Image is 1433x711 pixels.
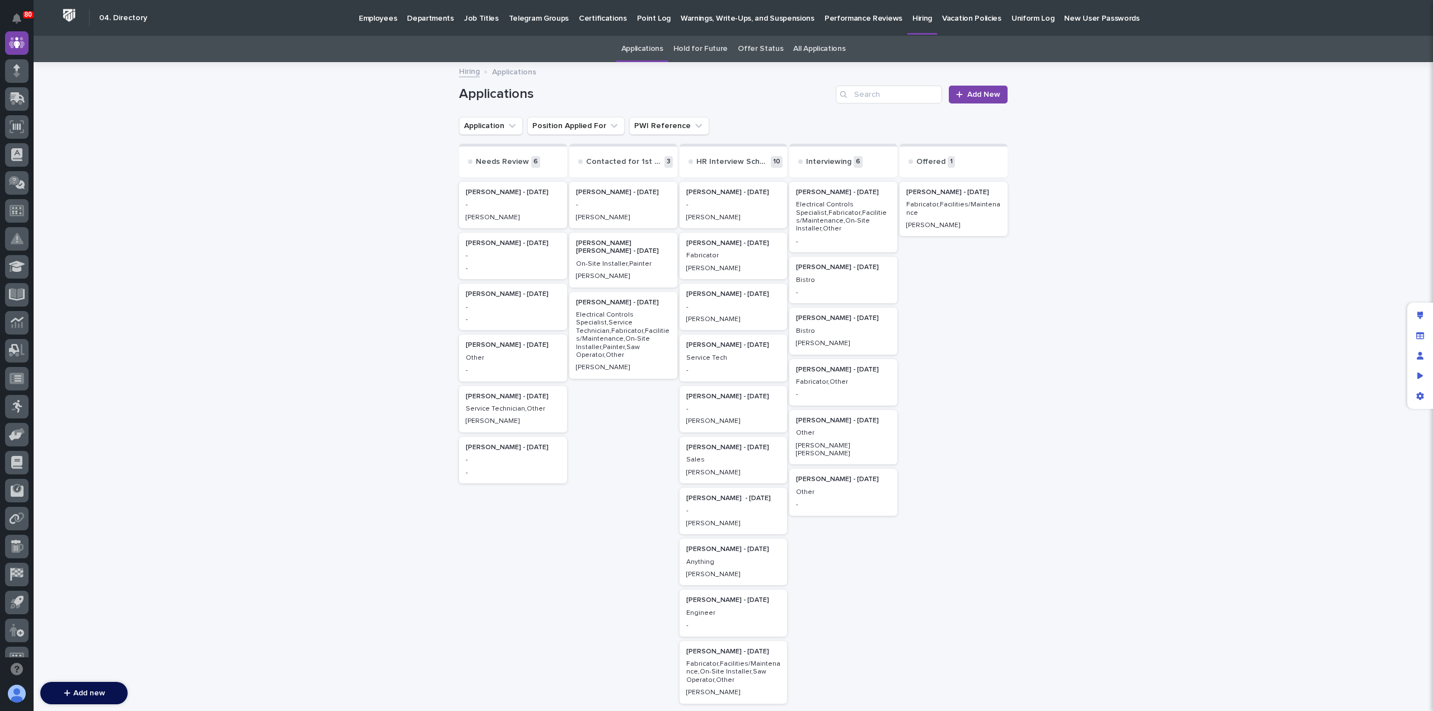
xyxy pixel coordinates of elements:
[906,189,1001,196] p: [PERSON_NAME] - [DATE]
[586,157,662,167] p: Contacted for 1st Interview
[680,488,788,534] div: [PERSON_NAME] - [DATE]-[PERSON_NAME]
[466,456,560,464] p: -
[796,429,891,437] p: Other
[466,366,560,374] p: -
[11,173,31,193] img: 1736555164131-43832dd5-751b-4058-ba23-39d91318e5a0
[14,13,29,31] div: Notifications80
[459,64,480,77] a: Hiring
[664,156,673,168] p: 3
[680,590,788,636] a: [PERSON_NAME] - [DATE]Engineer-
[5,682,29,705] button: users-avatar
[569,182,677,228] div: [PERSON_NAME] - [DATE]-[PERSON_NAME]
[686,469,781,477] p: [PERSON_NAME]
[686,189,781,196] p: [PERSON_NAME] - [DATE]
[686,405,781,413] p: -
[686,417,781,425] p: [PERSON_NAME]
[686,689,781,696] p: [PERSON_NAME]
[686,495,781,502] p: [PERSON_NAME] - [DATE]
[796,442,891,458] p: [PERSON_NAME] [PERSON_NAME]
[1410,326,1430,346] div: Manage fields and data
[771,156,783,168] p: 10
[459,335,567,381] a: [PERSON_NAME] - [DATE]Other-
[680,284,788,330] a: [PERSON_NAME] - [DATE]-[PERSON_NAME]
[680,539,788,585] a: [PERSON_NAME] - [DATE]Anything[PERSON_NAME]
[686,354,781,362] p: Service Tech
[5,657,29,681] button: Open support chat
[79,206,135,215] a: Powered byPylon
[680,233,788,279] div: [PERSON_NAME] - [DATE]Fabricator[PERSON_NAME]
[686,660,781,684] p: Fabricator,Facilities/Maintenance,On-Site Installer,Saw Operator,Other
[793,36,845,62] a: All Applications
[680,386,788,432] a: [PERSON_NAME] - [DATE]-[PERSON_NAME]
[576,260,671,268] p: On-Site Installer,Painter
[836,86,942,103] input: Search
[686,596,781,604] p: [PERSON_NAME] - [DATE]
[686,393,781,401] p: [PERSON_NAME] - [DATE]
[621,36,663,62] a: Applications
[190,176,204,190] button: Start new chat
[686,456,781,464] p: Sales
[680,437,788,483] a: [PERSON_NAME] - [DATE]Sales[PERSON_NAME]
[459,386,567,432] div: [PERSON_NAME] - [DATE]Service Technician,Other[PERSON_NAME]
[569,292,677,379] div: [PERSON_NAME] - [DATE]Electrical Controls Specialist,Service Technician,Fabricator,Facilities/Mai...
[459,233,567,279] a: [PERSON_NAME] - [DATE]--
[466,469,560,477] p: -
[906,222,1001,229] p: [PERSON_NAME]
[459,437,567,483] a: [PERSON_NAME] - [DATE]--
[789,359,897,406] a: [PERSON_NAME] - [DATE]Fabricator,Other-
[796,327,891,335] p: Bistro
[796,314,891,322] p: [PERSON_NAME] - [DATE]
[789,257,897,303] a: [PERSON_NAME] - [DATE]Bistro-
[40,682,128,704] button: Add new
[466,239,560,247] p: [PERSON_NAME] - [DATE]
[916,157,945,167] p: Offered
[576,311,671,359] p: Electrical Controls Specialist,Service Technician,Fabricator,Facilities/Maintenance,On-Site Insta...
[70,142,79,151] div: 🔗
[576,299,671,307] p: [PERSON_NAME] - [DATE]
[576,214,671,222] p: [PERSON_NAME]
[466,417,560,425] p: [PERSON_NAME]
[949,86,1008,103] a: Add New
[789,308,897,354] a: [PERSON_NAME] - [DATE]Bistro[PERSON_NAME]
[466,444,560,451] p: [PERSON_NAME] - [DATE]
[680,182,788,228] a: [PERSON_NAME] - [DATE]-[PERSON_NAME]
[686,621,781,629] p: -
[686,201,781,209] p: -
[38,184,142,193] div: We're available if you need us!
[806,157,851,167] p: Interviewing
[686,609,781,617] p: Engineer
[686,239,781,247] p: [PERSON_NAME] - [DATE]
[466,316,560,323] p: -
[789,469,897,515] a: [PERSON_NAME] - [DATE]Other-
[11,44,204,62] p: Welcome 👋
[466,290,560,298] p: [PERSON_NAME] - [DATE]
[948,156,955,168] p: 1
[796,340,891,347] p: [PERSON_NAME]
[466,405,560,413] p: Service Technician,Other
[967,91,1000,98] span: Add New
[569,233,677,288] div: [PERSON_NAME] [PERSON_NAME] - [DATE]On-Site Installer,Painter[PERSON_NAME]
[680,335,788,381] a: [PERSON_NAME] - [DATE]Service Tech-
[466,189,560,196] p: [PERSON_NAME] - [DATE]
[576,272,671,280] p: [PERSON_NAME]
[789,410,897,465] div: [PERSON_NAME] - [DATE]Other[PERSON_NAME] [PERSON_NAME]
[111,207,135,215] span: Pylon
[1410,366,1430,386] div: Preview as
[686,520,781,528] p: [PERSON_NAME]
[459,182,567,228] a: [PERSON_NAME] - [DATE]-[PERSON_NAME]
[459,284,567,330] a: [PERSON_NAME] - [DATE]--
[466,265,560,272] p: -
[796,263,891,271] p: [PERSON_NAME] - [DATE]
[686,545,781,553] p: [PERSON_NAME] - [DATE]
[686,214,781,222] p: [PERSON_NAME]
[696,157,769,167] p: HR Interview Scheduled / Complete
